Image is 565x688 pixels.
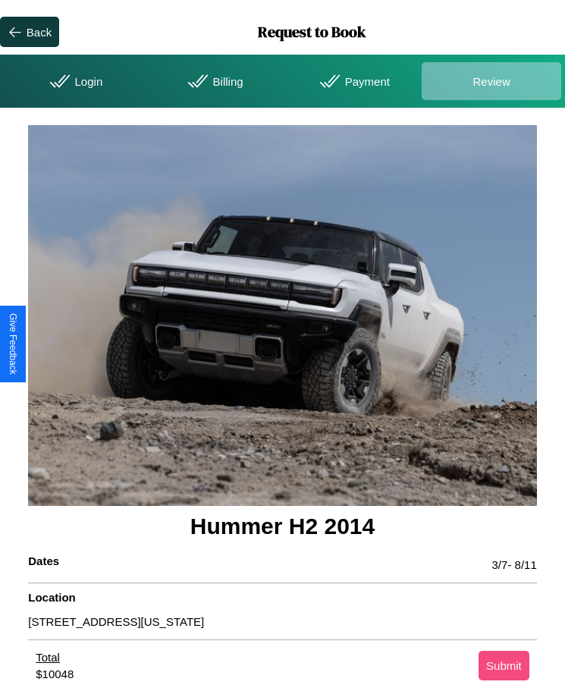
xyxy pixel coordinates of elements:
div: Give Feedback [8,313,18,375]
h4: Location [28,591,537,611]
h4: Dates [28,554,59,575]
h1: Request to Book [59,21,565,42]
div: Login [4,62,143,100]
p: 3 / 7 - 8 / 11 [492,554,537,575]
div: $ 10048 [36,668,74,680]
img: car [28,125,537,506]
div: Back [27,26,52,39]
p: [STREET_ADDRESS][US_STATE] [28,611,537,632]
h3: Hummer H2 2014 [28,506,537,547]
div: Total [36,651,74,668]
button: Submit [479,651,529,680]
div: Payment [283,62,422,100]
div: Review [422,62,561,100]
div: Billing [143,62,283,100]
